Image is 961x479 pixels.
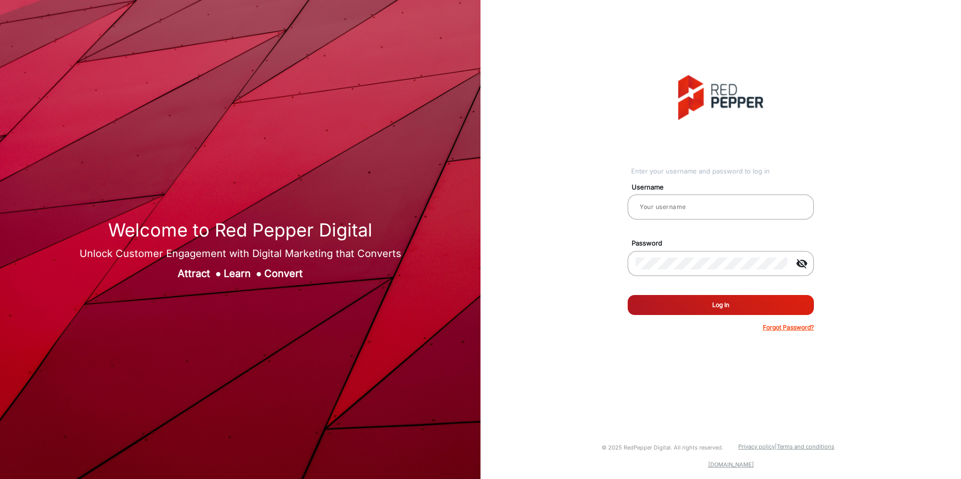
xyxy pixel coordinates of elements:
div: Enter your username and password to log in [631,166,814,176]
div: Attract Learn Convert [80,266,401,281]
small: © 2025 RedPepper Digital. All rights reserved. [602,444,723,451]
a: | [775,443,777,450]
div: Unlock Customer Engagement with Digital Marketing that Converts [80,246,401,261]
mat-label: Username [624,182,825,192]
input: Your username [636,201,806,213]
p: Forgot Password? [763,323,814,332]
span: ● [256,267,262,279]
a: [DOMAIN_NAME] [708,461,754,468]
span: ● [215,267,221,279]
h1: Welcome to Red Pepper Digital [80,219,401,241]
a: Privacy policy [738,443,775,450]
mat-icon: visibility_off [790,257,814,269]
mat-label: Password [624,238,825,248]
img: vmg-logo [678,75,763,120]
button: Log In [628,295,814,315]
a: Terms and conditions [777,443,834,450]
